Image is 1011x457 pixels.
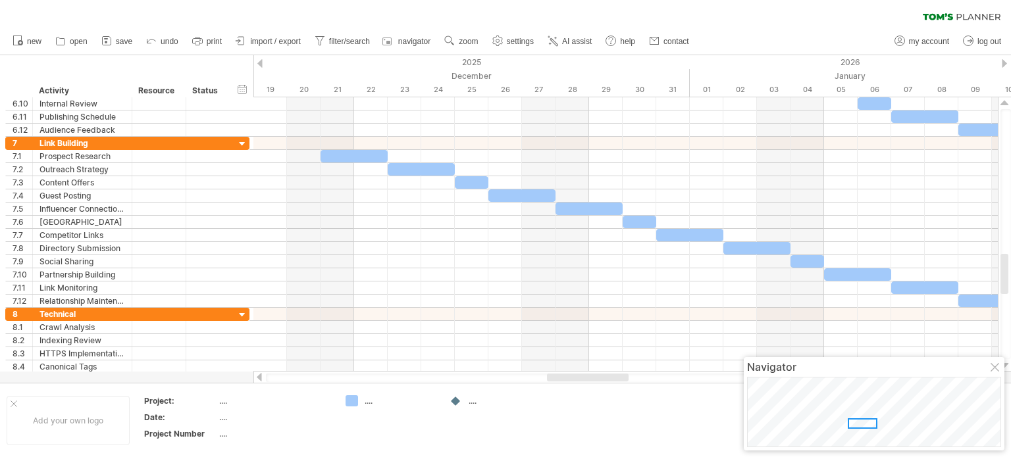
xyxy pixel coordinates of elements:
[219,395,330,406] div: ....
[13,295,32,307] div: 7.12
[144,395,217,406] div: Project:
[562,37,592,46] span: AI assist
[219,412,330,423] div: ....
[13,268,32,281] div: 7.10
[287,83,321,97] div: Saturday, 20 December 2025
[441,33,482,50] a: zoom
[663,37,689,46] span: contact
[192,84,221,97] div: Status
[421,83,455,97] div: Wednesday, 24 December 2025
[13,255,32,268] div: 7.9
[13,189,32,202] div: 7.4
[39,268,125,281] div: Partnership Building
[13,281,32,294] div: 7.11
[161,37,178,46] span: undo
[13,97,32,110] div: 6.10
[9,33,45,50] a: new
[39,242,125,254] div: Directory Submission
[747,360,1001,373] div: Navigator
[556,83,589,97] div: Sunday, 28 December 2025
[646,33,693,50] a: contact
[39,334,125,347] div: Indexing Review
[321,83,354,97] div: Sunday, 21 December 2025
[39,360,125,373] div: Canonical Tags
[354,83,388,97] div: Monday, 22 December 2025
[39,110,125,123] div: Publishing Schedule
[39,295,125,307] div: Relationship Maintenance
[39,321,125,333] div: Crawl Analysis
[39,124,125,136] div: Audience Feedback
[39,216,125,228] div: [GEOGRAPHIC_DATA]
[13,124,32,136] div: 6.12
[39,163,125,176] div: Outreach Strategy
[143,33,182,50] a: undo
[39,203,125,215] div: Influencer Connections
[39,137,125,149] div: Link Building
[488,83,522,97] div: Friday, 26 December 2025
[39,176,125,189] div: Content Offers
[70,37,88,46] span: open
[13,216,32,228] div: 7.6
[39,189,125,202] div: Guest Posting
[13,163,32,176] div: 7.2
[455,83,488,97] div: Thursday, 25 December 2025
[13,334,32,347] div: 8.2
[365,395,436,406] div: ....
[925,83,958,97] div: Thursday, 8 January 2026
[380,33,434,50] a: navigator
[13,242,32,254] div: 7.8
[858,83,891,97] div: Tuesday, 6 January 2026
[39,308,125,320] div: Technical
[329,37,370,46] span: filter/search
[7,396,130,445] div: Add your own logo
[469,395,540,406] div: ....
[13,229,32,241] div: 7.7
[602,33,639,50] a: help
[13,321,32,333] div: 8.1
[39,281,125,294] div: Link Monitoring
[189,33,226,50] a: print
[459,37,478,46] span: zoom
[656,83,690,97] div: Wednesday, 31 December 2025
[13,150,32,162] div: 7.1
[116,37,132,46] span: save
[39,255,125,268] div: Social Sharing
[138,84,178,97] div: Resource
[824,83,858,97] div: Monday, 5 January 2026
[620,37,635,46] span: help
[232,33,305,50] a: import / export
[723,83,757,97] div: Friday, 2 January 2026
[958,83,992,97] div: Friday, 9 January 2026
[207,37,222,46] span: print
[960,33,1005,50] a: log out
[39,84,124,97] div: Activity
[909,37,949,46] span: my account
[388,83,421,97] div: Tuesday, 23 December 2025
[311,33,374,50] a: filter/search
[39,347,125,360] div: HTTPS Implementation
[13,308,32,320] div: 8
[757,83,791,97] div: Saturday, 3 January 2026
[589,83,623,97] div: Monday, 29 December 2025
[891,33,953,50] a: my account
[13,203,32,215] div: 7.5
[13,110,32,123] div: 6.11
[39,97,125,110] div: Internal Review
[507,37,534,46] span: settings
[144,428,217,439] div: Project Number
[39,150,125,162] div: Prospect Research
[791,83,824,97] div: Sunday, 4 January 2026
[544,33,596,50] a: AI assist
[690,83,723,97] div: Thursday, 1 January 2026
[522,83,556,97] div: Saturday, 27 December 2025
[98,33,136,50] a: save
[39,229,125,241] div: Competitor Links
[250,37,301,46] span: import / export
[13,347,32,360] div: 8.3
[253,83,287,97] div: Friday, 19 December 2025
[398,37,430,46] span: navigator
[891,83,925,97] div: Wednesday, 7 January 2026
[489,33,538,50] a: settings
[27,37,41,46] span: new
[623,83,656,97] div: Tuesday, 30 December 2025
